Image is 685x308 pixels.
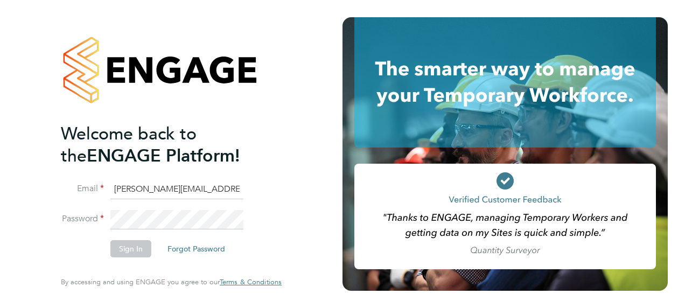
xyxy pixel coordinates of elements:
input: Enter your work email... [110,180,243,199]
button: Forgot Password [159,240,234,257]
span: Welcome back to the [61,123,197,166]
span: By accessing and using ENGAGE you agree to our [61,277,282,286]
button: Sign In [110,240,151,257]
a: Terms & Conditions [220,278,282,286]
label: Email [61,183,104,194]
span: Terms & Conditions [220,277,282,286]
label: Password [61,213,104,225]
h2: ENGAGE Platform! [61,123,271,167]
